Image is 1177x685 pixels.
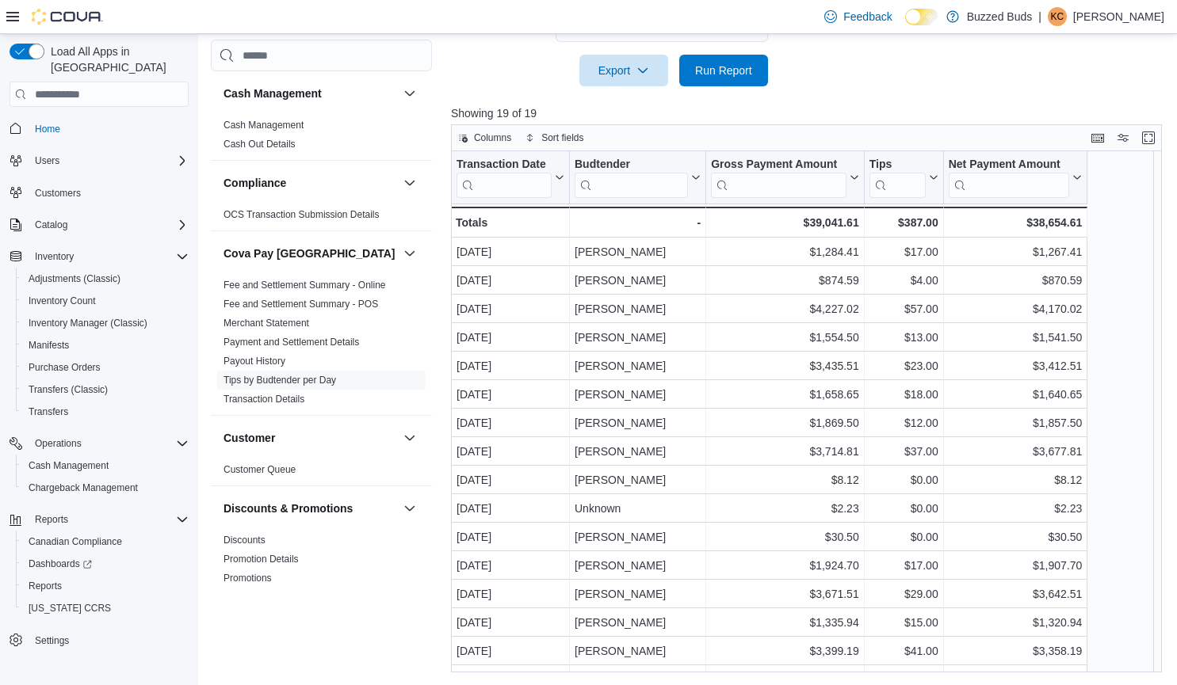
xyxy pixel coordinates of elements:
div: $870.59 [949,271,1083,290]
div: $3,671.51 [711,584,858,603]
span: Catalog [35,219,67,231]
span: Dashboards [29,558,92,570]
a: Cash Out Details [224,139,296,150]
span: Fee and Settlement Summary - Online [224,279,386,291]
p: Buzzed Buds [967,7,1033,26]
div: [DATE] [457,499,564,518]
a: Feedback [818,1,898,32]
span: [US_STATE] CCRS [29,602,111,615]
p: Showing 19 of 19 [451,105,1169,121]
button: Inventory [3,245,195,268]
div: [DATE] [457,641,564,660]
button: Transfers [16,401,195,423]
button: Cash Management [16,455,195,477]
div: [DATE] [457,442,564,461]
div: $4.00 [869,271,938,290]
a: Canadian Compliance [22,532,128,551]
button: Cova Pay [GEOGRAPHIC_DATA] [224,245,397,261]
a: Payment and Settlement Details [224,337,359,348]
div: [PERSON_NAME] [575,527,701,546]
span: Washington CCRS [22,599,189,618]
h3: Discounts & Promotions [224,500,353,516]
span: Canadian Compliance [29,535,122,548]
div: [DATE] [457,299,564,318]
span: Users [29,151,189,170]
span: Canadian Compliance [22,532,189,551]
img: Cova [32,9,103,25]
a: Promotions [224,573,272,584]
span: Dashboards [22,554,189,573]
span: Chargeback Management [22,478,189,497]
div: $1,335.94 [711,613,858,632]
button: Cash Management [400,84,419,103]
button: Transaction Date [457,158,564,198]
a: Dashboards [22,554,98,573]
button: Canadian Compliance [16,531,195,553]
span: Chargeback Management [29,481,138,494]
div: $23.00 [869,356,938,375]
span: Adjustments (Classic) [29,272,120,285]
span: Customers [35,187,81,200]
button: Operations [29,434,88,453]
button: Manifests [16,334,195,356]
a: OCS Transaction Submission Details [224,209,380,220]
span: Cash Management [22,456,189,475]
div: [DATE] [457,242,564,261]
div: $38,654.61 [949,213,1083,232]
a: Adjustments (Classic) [22,269,127,288]
a: Discounts [224,535,266,546]
span: Customer Queue [224,463,296,476]
button: Reports [3,508,195,531]
div: $1,907.70 [949,556,1083,575]
div: $1,320.94 [949,613,1083,632]
div: $17.00 [869,242,938,261]
div: $30.50 [949,527,1083,546]
button: Display options [1114,128,1133,147]
span: Promotion Details [224,553,299,565]
button: Compliance [400,173,419,192]
div: Budtender [575,158,688,173]
div: - [575,213,701,232]
a: Chargeback Management [22,478,144,497]
span: OCS Transaction Submission Details [224,208,380,221]
span: Merchant Statement [224,317,309,329]
button: Reports [16,575,195,597]
span: Inventory [29,247,189,266]
div: [DATE] [457,356,564,375]
button: [US_STATE] CCRS [16,597,195,619]
span: Transaction Details [224,393,304,405]
div: $1,869.50 [711,413,858,432]
div: $41.00 [869,641,938,660]
div: $8.12 [711,470,858,489]
div: [DATE] [457,271,564,290]
div: Discounts & Promotions [211,531,432,594]
div: $1,924.70 [711,556,858,575]
a: Cash Management [224,120,304,131]
div: $3,642.51 [949,584,1083,603]
div: $3,358.19 [949,641,1083,660]
p: [PERSON_NAME] [1073,7,1164,26]
span: Feedback [843,9,892,25]
span: Inventory Manager (Classic) [29,317,147,329]
span: Payout History [224,355,285,367]
div: [PERSON_NAME] [575,641,701,660]
button: Reports [29,510,75,529]
div: [PERSON_NAME] [575,356,701,375]
div: [DATE] [457,328,564,347]
span: Sort fields [541,131,583,144]
div: [DATE] [457,527,564,546]
span: Manifests [29,339,69,352]
button: Inventory [29,247,80,266]
div: $2.23 [711,499,858,518]
div: $39,041.61 [711,213,858,232]
div: $874.59 [711,271,858,290]
button: Customers [3,181,195,204]
div: $2.23 [949,499,1083,518]
div: [DATE] [457,584,564,603]
span: Operations [35,437,82,450]
div: [DATE] [457,556,564,575]
button: Adjustments (Classic) [16,268,195,290]
span: Fee and Settlement Summary - POS [224,298,378,310]
a: Purchase Orders [22,358,107,377]
div: $8.12 [949,470,1083,489]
